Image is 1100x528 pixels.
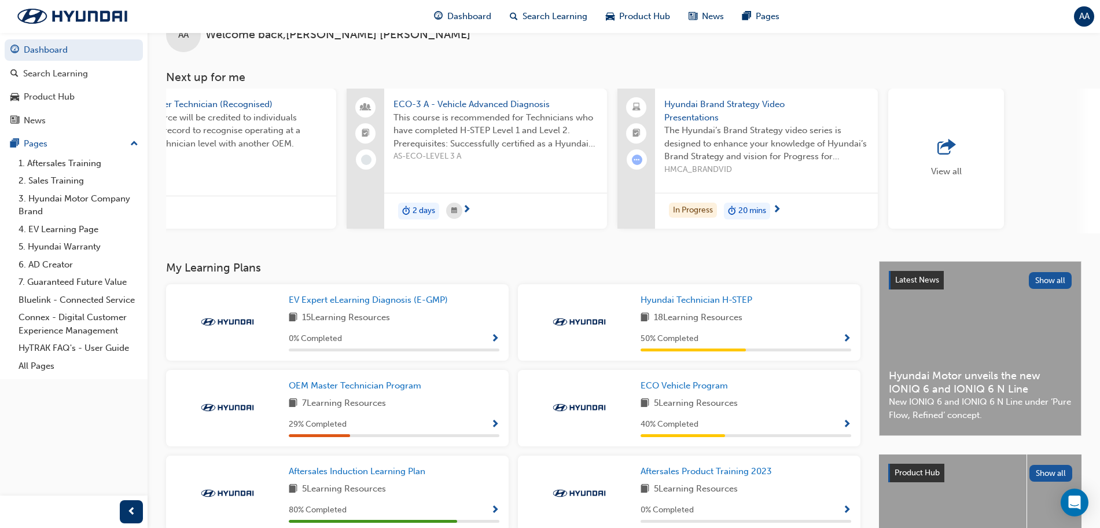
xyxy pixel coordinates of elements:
[402,204,410,219] span: duration-icon
[24,90,75,104] div: Product Hub
[5,133,143,155] button: Pages
[1074,6,1094,27] button: AA
[895,468,940,478] span: Product Hub
[547,316,611,328] img: Trak
[148,71,1100,84] h3: Next up for me
[843,420,851,430] span: Show Progress
[76,89,336,229] a: OEM Master Technician (Recognised)This resource will be credited to individuals academic record t...
[123,150,327,163] span: AS-OEMMT
[289,332,342,346] span: 0 % Completed
[843,332,851,346] button: Show Progress
[6,4,139,28] img: Trak
[289,466,425,476] span: Aftersales Induction Learning Plan
[5,63,143,85] a: Search Learning
[491,505,499,516] span: Show Progress
[425,5,501,28] a: guage-iconDashboard
[14,238,143,256] a: 5. Hyundai Warranty
[641,379,733,393] a: ECO Vehicle Program
[289,294,452,307] a: EV Expert eLearning Diagnosis (E-GMP)
[641,418,698,431] span: 40 % Completed
[491,420,499,430] span: Show Progress
[619,10,670,23] span: Product Hub
[5,37,143,133] button: DashboardSearch LearningProduct HubNews
[14,172,143,190] a: 2. Sales Training
[689,9,697,24] span: news-icon
[302,482,386,497] span: 5 Learning Resources
[510,9,518,24] span: search-icon
[606,9,615,24] span: car-icon
[205,28,470,42] span: Welcome back , [PERSON_NAME] [PERSON_NAME]
[10,116,19,126] span: news-icon
[196,316,259,328] img: Trak
[641,504,694,517] span: 0 % Completed
[1029,465,1073,482] button: Show all
[843,417,851,432] button: Show Progress
[10,69,19,79] span: search-icon
[289,379,426,393] a: OEM Master Technician Program
[14,273,143,291] a: 7. Guaranteed Future Value
[14,291,143,309] a: Bluelink - Connected Service
[597,5,679,28] a: car-iconProduct Hub
[14,155,143,173] a: 1. Aftersales Training
[130,137,138,152] span: up-icon
[347,89,607,229] a: ECO-3 A - Vehicle Advanced DiagnosisThis course is recommended for Technicians who have completed...
[434,9,443,24] span: guage-icon
[491,332,499,346] button: Show Progress
[24,137,47,151] div: Pages
[738,204,766,218] span: 20 mins
[843,334,851,344] span: Show Progress
[654,397,738,411] span: 5 Learning Resources
[14,221,143,239] a: 4. EV Learning Page
[491,503,499,518] button: Show Progress
[5,39,143,61] a: Dashboard
[501,5,597,28] a: search-iconSearch Learning
[5,110,143,131] a: News
[14,357,143,375] a: All Pages
[302,397,386,411] span: 7 Learning Resources
[641,295,752,305] span: Hyundai Technician H-STEP
[196,487,259,499] img: Trak
[641,294,757,307] a: Hyundai Technician H-STEP
[413,204,435,218] span: 2 days
[10,139,19,149] span: pages-icon
[302,311,390,325] span: 15 Learning Resources
[23,67,88,80] div: Search Learning
[895,275,939,285] span: Latest News
[879,261,1081,436] a: Latest NewsShow allHyundai Motor unveils the new IONIQ 6 and IONIQ 6 N LineNew IONIQ 6 and IONIQ ...
[289,465,430,478] a: Aftersales Induction Learning Plan
[654,311,742,325] span: 18 Learning Resources
[669,203,717,218] div: In Progress
[679,5,733,28] a: news-iconNews
[664,124,869,163] span: The Hyundai’s Brand Strategy video series is designed to enhance your knowledge of Hyundai’s Bran...
[756,10,779,23] span: Pages
[289,311,297,325] span: book-icon
[641,482,649,497] span: book-icon
[178,28,189,42] span: AA
[123,98,327,111] span: OEM Master Technician (Recognised)
[14,256,143,274] a: 6. AD Creator
[641,311,649,325] span: book-icon
[24,114,46,127] div: News
[617,89,878,229] a: Hyundai Brand Strategy Video PresentationsThe Hyundai’s Brand Strategy video series is designed t...
[289,380,421,391] span: OEM Master Technician Program
[641,380,728,391] span: ECO Vehicle Program
[361,155,371,165] span: learningRecordVerb_NONE-icon
[1061,489,1088,516] div: Open Intercom Messenger
[632,155,642,165] span: learningRecordVerb_ATTEMPT-icon
[641,466,772,476] span: Aftersales Product Training 2023
[123,111,327,151] span: This resource will be credited to individuals academic record to recognise operating at a Master ...
[632,100,641,115] span: laptop-icon
[289,418,347,431] span: 29 % Completed
[362,126,370,141] span: booktick-icon
[14,309,143,339] a: Connex - Digital Customer Experience Management
[491,417,499,432] button: Show Progress
[937,140,955,156] span: outbound-icon
[14,339,143,357] a: HyTRAK FAQ's - User Guide
[451,204,457,218] span: calendar-icon
[664,163,869,177] span: HMCA_BRANDVID
[393,111,598,151] span: This course is recommended for Technicians who have completed H-STEP Level 1 and Level 2. Prerequ...
[10,92,19,102] span: car-icon
[641,465,777,478] a: Aftersales Product Training 2023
